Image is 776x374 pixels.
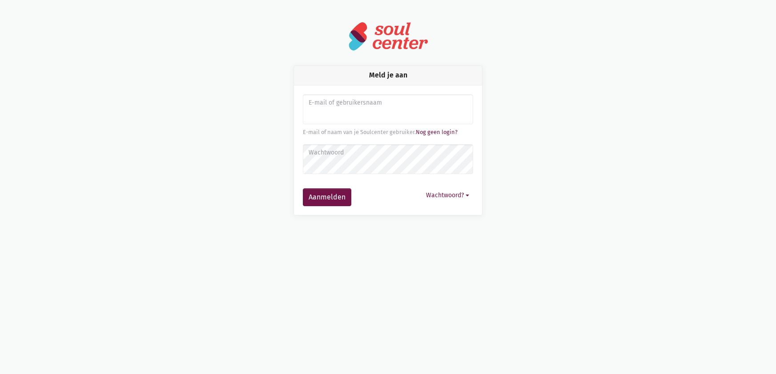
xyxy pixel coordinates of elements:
[303,188,351,206] button: Aanmelden
[422,188,473,202] button: Wachtwoord?
[348,21,428,51] img: logo-soulcenter-full.svg
[303,128,473,137] div: E-mail of naam van je Soulcenter gebruiker.
[416,129,458,135] a: Nog geen login?
[303,94,473,206] form: Aanmelden
[309,98,467,108] label: E-mail of gebruikersnaam
[294,66,482,85] div: Meld je aan
[309,148,467,158] label: Wachtwoord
